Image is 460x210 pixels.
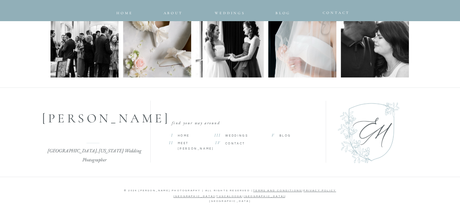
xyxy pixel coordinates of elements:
span: Blog [279,134,291,137]
a: MEET [PERSON_NAME] [178,141,213,146]
span: CONTACT [225,142,245,145]
img: Celebrating Mr. And Mrs. Keasler and their beautiful spring wedding this past weekend! We had suc... [268,9,336,77]
span: CONTACT [323,11,350,15]
span: © 2024 [PERSON_NAME] Photography | All Rights Reserved | | [124,189,336,192]
span: MEET [PERSON_NAME] [178,142,214,150]
p: III [213,133,221,139]
p: II [165,140,173,146]
p: V [267,133,275,139]
a: [GEOGRAPHIC_DATA] [244,195,285,198]
span: Blog [276,11,291,15]
a: [GEOGRAPHIC_DATA] [174,195,215,198]
a: [PERSON_NAME] [42,112,147,139]
a: Blog [279,133,314,139]
p: find your way around [172,119,241,127]
span: | | | [GEOGRAPHIC_DATA] [174,195,286,202]
a: CONTACT [225,141,260,147]
a: CONTACT [323,9,344,13]
img: Ivan and Elizabeth had such a beautiful engagement session! We moved it up by one day, to beat th... [341,9,409,77]
span: Home [178,134,190,137]
img: My number one wedding day tip is always, ✨HIRE A PLANNER✨ And this weekend was a perfect example ... [51,9,119,77]
a: Weddings [225,133,260,139]
img: Loved getting to celebrate and capture the Hunt wedding! Bryce and Rebekah could not have picked ... [123,9,191,77]
a: Terms and Conditions [253,189,302,192]
a: home [116,10,134,13]
img: Some of my fav B+W getting ready moments from JK & Eliza’s wedding! I have so many beautiful thin... [196,9,264,77]
span: Weddings [215,11,245,15]
a: Blog [271,10,295,13]
span: Weddings [225,134,249,137]
p: I [165,133,173,139]
a: Weddings [210,10,250,14]
h2: [GEOGRAPHIC_DATA], [US_STATE] Wedding Photographer [44,146,145,153]
p: IV [213,140,221,146]
a: Home [178,133,213,139]
a: about [164,10,181,13]
a: Tuscaloosa [216,195,242,198]
span: home [116,11,133,15]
